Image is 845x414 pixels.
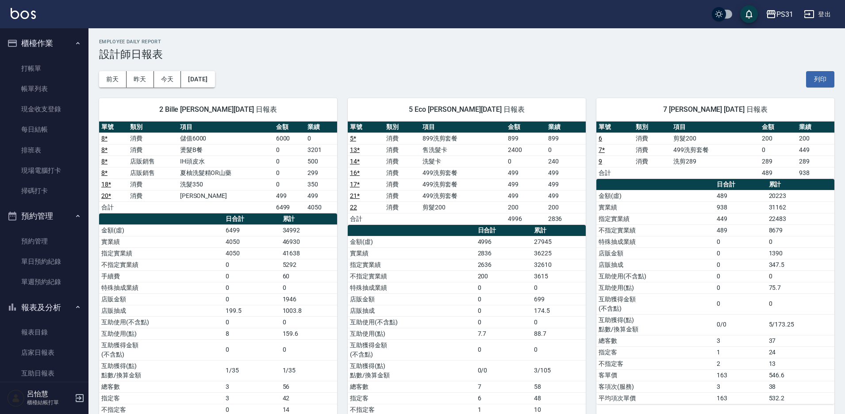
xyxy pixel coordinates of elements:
th: 日合計 [476,225,532,236]
td: 特殊抽成業績 [99,282,223,293]
td: 200 [760,133,797,144]
a: 每日結帳 [4,119,85,140]
td: 消費 [128,133,178,144]
td: IH頭皮水 [178,156,274,167]
td: 消費 [384,179,420,190]
td: 4996 [476,236,532,247]
td: 2636 [476,259,532,270]
td: 60 [280,270,337,282]
td: 24 [767,346,834,358]
td: 4050 [305,201,337,213]
td: 店販抽成 [348,305,476,316]
a: 單週預約紀錄 [4,272,85,292]
td: 499 [546,179,586,190]
td: 0 [223,316,280,328]
td: 499洗剪套餐 [420,190,506,201]
td: 消費 [384,144,420,156]
td: 指定客 [348,392,476,404]
td: 48 [532,392,586,404]
td: 互助獲得(點) 點數/換算金額 [348,360,476,381]
td: 0 [714,270,767,282]
a: 掃碼打卡 [4,181,85,201]
td: 互助使用(不含點) [596,270,714,282]
td: 指定客 [99,392,223,404]
td: 合計 [596,167,634,179]
a: 報表目錄 [4,322,85,342]
td: 27945 [532,236,586,247]
td: 3615 [532,270,586,282]
a: 6 [599,135,602,142]
td: 0 [280,339,337,360]
a: 現場電腦打卡 [4,160,85,181]
td: 1/35 [223,360,280,381]
td: 店販金額 [348,293,476,305]
th: 項目 [178,122,274,133]
td: 店販銷售 [128,156,178,167]
td: 36225 [532,247,586,259]
h2: Employee Daily Report [99,39,834,45]
button: save [740,5,758,23]
td: 剪髮200 [420,201,506,213]
td: 0 [546,144,586,156]
td: 899 [506,133,545,144]
td: 449 [714,213,767,224]
th: 金額 [274,122,306,133]
td: 平均項次單價 [596,392,714,404]
td: 0/0 [714,314,767,335]
button: 昨天 [127,71,154,87]
td: 互助獲得(點) 點數/換算金額 [596,314,714,335]
td: 客單價 [596,369,714,381]
td: 37 [767,335,834,346]
td: 售洗髮卡 [420,144,506,156]
td: 449 [797,144,834,156]
td: 289 [760,156,797,167]
td: 8679 [767,224,834,236]
td: 0 [476,339,532,360]
td: 0 [767,270,834,282]
td: 消費 [634,156,671,167]
td: 0 [767,293,834,314]
td: 0/0 [476,360,532,381]
table: a dense table [596,179,834,404]
td: 200 [797,133,834,144]
a: 22 [350,204,357,211]
button: [DATE] [181,71,215,87]
td: 500 [305,156,337,167]
td: 指定實業績 [348,259,476,270]
td: 洗髮卡 [420,156,506,167]
td: 0 [274,144,306,156]
td: 0 [714,259,767,270]
th: 項目 [671,122,760,133]
td: 消費 [384,190,420,201]
td: 1 [714,346,767,358]
td: 46930 [280,236,337,247]
td: 0 [714,282,767,293]
td: 489 [714,190,767,201]
td: 特殊抽成業績 [596,236,714,247]
td: 499洗剪套餐 [420,167,506,179]
td: 夏柚洗髮精OR山藥 [178,167,274,179]
th: 累計 [767,179,834,190]
button: 報表及分析 [4,296,85,319]
td: 7.7 [476,328,532,339]
td: 0 [274,156,306,167]
td: 合計 [99,201,128,213]
td: 3 [714,335,767,346]
td: 174.5 [532,305,586,316]
td: 899 [546,133,586,144]
td: 499 [305,190,337,201]
img: Person [7,389,25,407]
td: 499 [546,167,586,179]
td: 0 [476,293,532,305]
th: 類別 [384,122,420,133]
td: 4996 [506,213,545,224]
td: 5292 [280,259,337,270]
td: 3/105 [532,360,586,381]
td: 實業績 [99,236,223,247]
td: 200 [476,270,532,282]
td: 總客數 [596,335,714,346]
a: 打帳單 [4,58,85,79]
td: 75.7 [767,282,834,293]
td: 2836 [476,247,532,259]
td: 0 [223,270,280,282]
